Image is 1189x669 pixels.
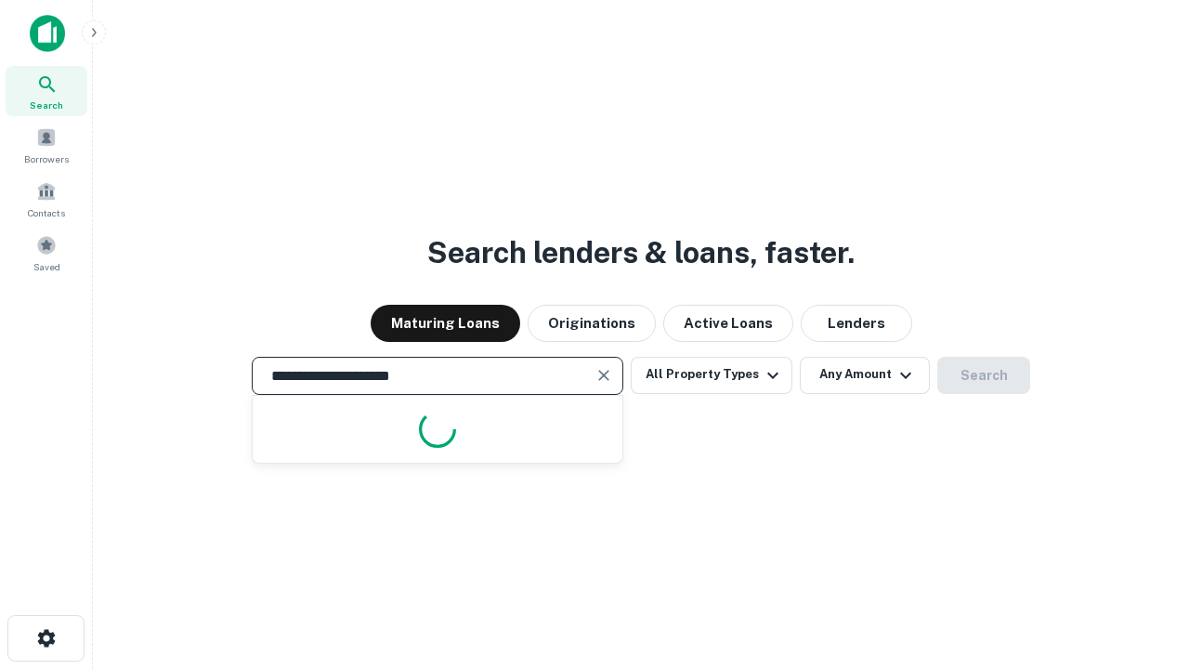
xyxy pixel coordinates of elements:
[6,174,87,224] a: Contacts
[6,120,87,170] a: Borrowers
[30,98,63,112] span: Search
[30,15,65,52] img: capitalize-icon.png
[33,259,60,274] span: Saved
[1096,520,1189,610] iframe: Chat Widget
[663,305,793,342] button: Active Loans
[528,305,656,342] button: Originations
[28,205,65,220] span: Contacts
[800,357,930,394] button: Any Amount
[427,230,855,275] h3: Search lenders & loans, faster.
[631,357,792,394] button: All Property Types
[6,228,87,278] a: Saved
[801,305,912,342] button: Lenders
[24,151,69,166] span: Borrowers
[371,305,520,342] button: Maturing Loans
[6,66,87,116] a: Search
[591,362,617,388] button: Clear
